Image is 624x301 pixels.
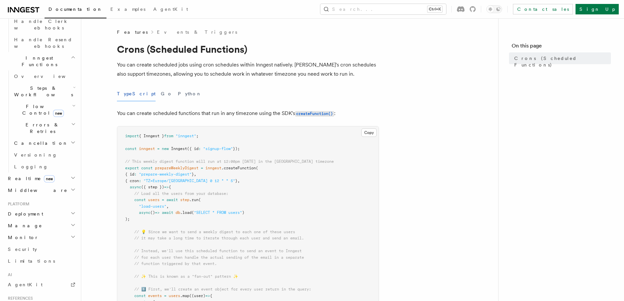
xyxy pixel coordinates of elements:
[5,279,77,291] a: AgentKit
[235,179,237,183] span: }
[11,15,77,34] a: Handle Clerk webhooks
[48,7,103,12] span: Documentation
[194,172,196,177] span: ,
[5,243,77,255] a: Security
[576,4,619,14] a: Sign Up
[125,159,334,164] span: // This weekly digest function will run at 12:00pm [DATE] in the [GEOGRAPHIC_DATA] timezone
[192,172,194,177] span: }
[134,293,146,298] span: const
[134,172,137,177] span: :
[11,119,77,137] button: Errors & Retries
[162,210,173,215] span: await
[5,52,77,70] button: Inngest Functions
[201,166,203,170] span: =
[5,255,77,267] a: Limitations
[125,179,139,183] span: { cron
[5,173,77,184] button: Realtimenew
[512,52,611,71] a: Crons (Scheduled Functions)
[295,110,334,116] a: createFunction()
[143,179,235,183] span: "TZ=Europe/[GEOGRAPHIC_DATA] 0 12 * * 5"
[157,146,160,151] span: =
[187,146,199,151] span: ({ id
[162,198,164,202] span: =
[134,230,295,234] span: // 💡 Since we want to send a weekly digest to each one of these users
[11,122,71,135] span: Errors & Retries
[11,101,77,119] button: Flow Controlnew
[189,293,205,298] span: ((user)
[5,187,67,194] span: Middleware
[5,55,71,68] span: Inngest Functions
[44,175,55,182] span: new
[125,217,130,221] span: );
[117,109,379,118] p: You can create scheduled functions that run in any timezone using the SDK's :
[11,34,77,52] a: Handle Resend webhooks
[180,198,189,202] span: step
[134,236,304,240] span: // it may take a long time to iterate through each user and send an email.
[134,287,311,292] span: // 1️⃣ First, we'll create an event object for every user return in the query:
[5,296,33,301] span: References
[171,146,187,151] span: Inngest
[139,172,192,177] span: "prepare-weekly-digest"
[205,293,210,298] span: =>
[178,86,202,101] button: Python
[45,2,106,18] a: Documentation
[169,293,180,298] span: users
[166,198,178,202] span: await
[139,134,164,138] span: { Inngest }
[5,232,77,243] button: Monitor
[5,272,12,277] span: AI
[180,210,192,215] span: .load
[141,166,153,170] span: const
[176,134,196,138] span: "inngest"
[130,185,141,189] span: async
[233,146,240,151] span: });
[295,111,334,117] code: createFunction()
[155,166,199,170] span: prepareWeeklyDigest
[155,210,160,215] span: =>
[117,43,379,55] h1: Crons (Scheduled Functions)
[5,208,77,220] button: Deployment
[161,86,173,101] button: Go
[11,82,77,101] button: Steps & Workflows
[149,2,192,18] a: AgentKit
[199,198,201,202] span: (
[320,4,446,14] button: Search...Ctrl+K
[8,258,55,264] span: Limitations
[176,210,180,215] span: db
[134,198,146,202] span: const
[11,137,77,149] button: Cancellation
[14,74,82,79] span: Overview
[5,201,29,207] span: Platform
[148,293,162,298] span: events
[210,293,212,298] span: {
[11,140,68,146] span: Cancellation
[14,19,69,30] span: Handle Clerk webhooks
[148,198,160,202] span: users
[125,172,134,177] span: { id
[134,261,217,266] span: // function triggered by that event.
[139,210,150,215] span: async
[427,6,442,12] kbd: Ctrl+K
[180,293,189,298] span: .map
[361,128,377,137] button: Copy
[162,146,169,151] span: new
[205,166,221,170] span: inngest
[134,255,304,260] span: // for each user then handle the actual sending of the email in a separate
[134,249,302,253] span: // Instead, we'll use this scheduled function to send an event to Inngest
[125,134,139,138] span: import
[164,293,166,298] span: =
[164,185,169,189] span: =>
[14,152,57,158] span: Versioning
[169,185,171,189] span: {
[110,7,145,12] span: Examples
[194,210,242,215] span: "SELECT * FROM users"
[11,85,73,98] span: Steps & Workflows
[117,29,148,35] span: Features
[8,282,43,287] span: AgentKit
[256,166,258,170] span: (
[5,70,77,173] div: Inngest Functions
[11,161,77,173] a: Logging
[237,179,240,183] span: ,
[139,146,155,151] span: inngest
[53,110,64,117] span: new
